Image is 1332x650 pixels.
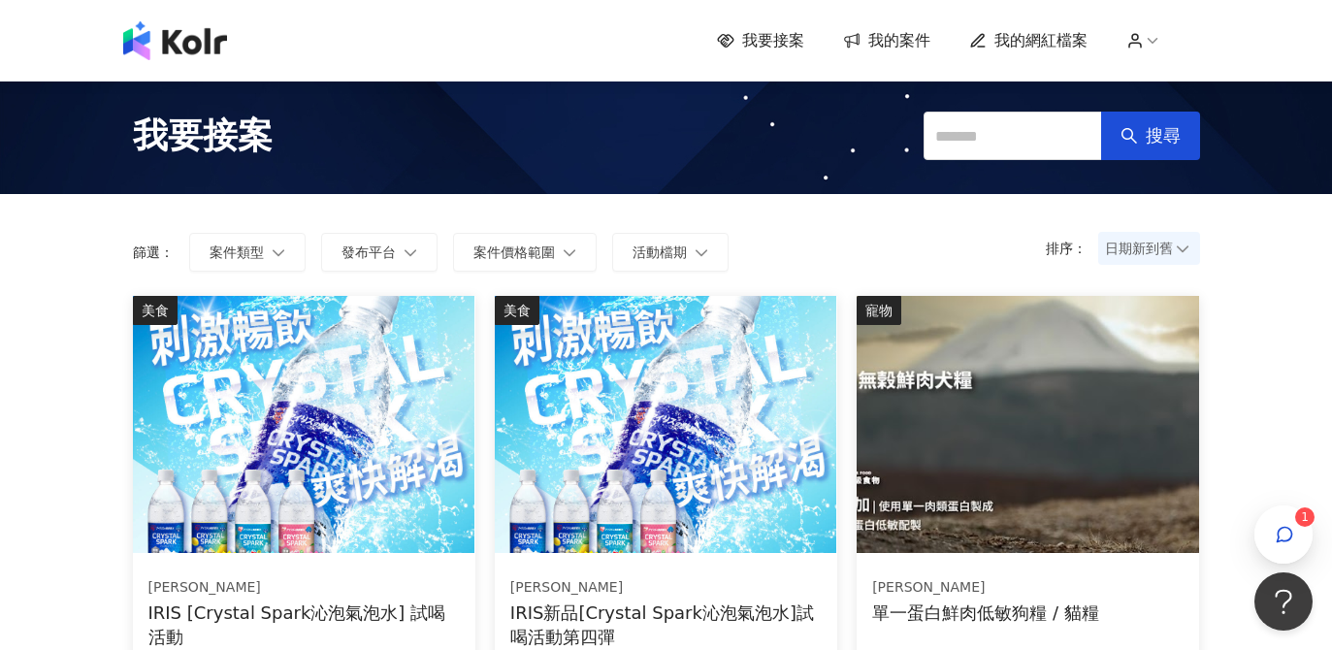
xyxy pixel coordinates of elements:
[453,233,597,272] button: 案件價格範圍
[857,296,1198,553] img: ⭐單一蛋白鮮肉低敏狗糧 / 貓糧
[133,244,174,260] p: 篩選：
[210,244,264,260] span: 案件類型
[123,21,227,60] img: logo
[1146,125,1181,146] span: 搜尋
[1254,505,1313,564] button: 1
[1101,112,1200,160] button: 搜尋
[133,296,178,325] div: 美食
[994,30,1088,51] span: 我的網紅檔案
[495,296,836,553] img: Crystal Spark 沁泡氣泡水
[969,30,1088,51] a: 我的網紅檔案
[717,30,804,51] a: 我要接案
[633,244,687,260] span: 活動檔期
[510,601,822,649] div: IRIS新品[Crystal Spark沁泡氣泡水]試喝活動第四彈
[189,233,306,272] button: 案件類型
[473,244,555,260] span: 案件價格範圍
[872,578,1099,598] div: [PERSON_NAME]
[510,578,821,598] div: [PERSON_NAME]
[148,578,459,598] div: [PERSON_NAME]
[148,601,460,649] div: IRIS [Crystal Spark沁泡氣泡水] 試喝活動
[1046,241,1098,256] p: 排序：
[843,30,930,51] a: 我的案件
[1295,507,1315,527] sup: 1
[857,296,901,325] div: 寵物
[133,296,474,553] img: Crystal Spark 沁泡氣泡水
[1254,572,1313,631] iframe: Help Scout Beacon - Open
[872,601,1099,625] div: 單一蛋白鮮肉低敏狗糧 / 貓糧
[341,244,396,260] span: 發布平台
[321,233,438,272] button: 發布平台
[1301,510,1309,524] span: 1
[742,30,804,51] span: 我要接案
[1105,234,1193,263] span: 日期新到舊
[133,112,273,160] span: 我要接案
[495,296,539,325] div: 美食
[1121,127,1138,145] span: search
[612,233,729,272] button: 活動檔期
[868,30,930,51] span: 我的案件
